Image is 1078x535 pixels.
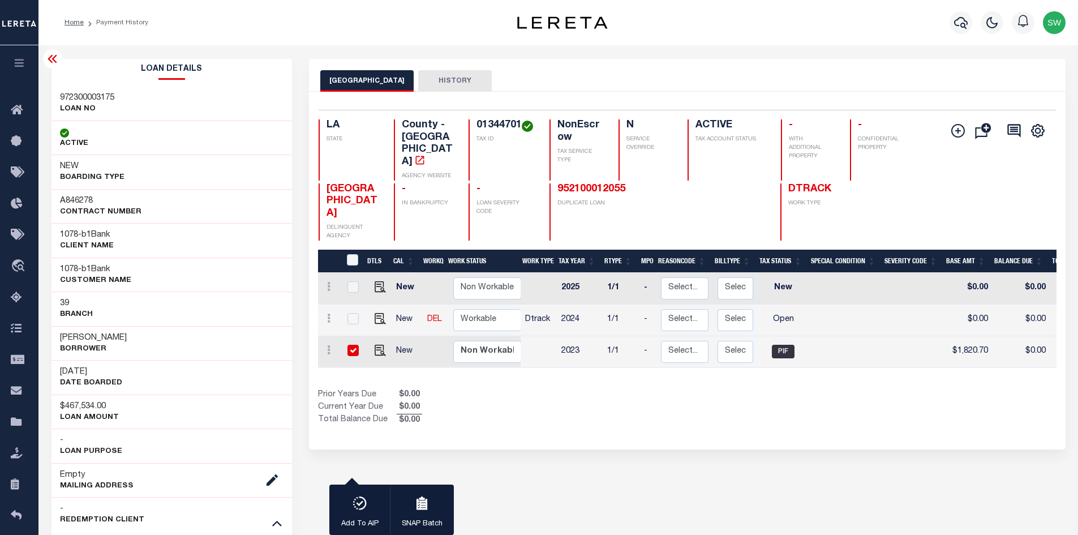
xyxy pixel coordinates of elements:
[397,401,422,414] span: $0.00
[397,414,422,427] span: $0.00
[654,250,710,273] th: ReasonCode: activate to sort column ascending
[340,250,363,273] th: &nbsp;
[389,250,419,273] th: CAL: activate to sort column ascending
[603,305,639,336] td: 1/1
[402,519,443,530] p: SNAP Batch
[60,195,141,207] h3: A846278
[392,336,423,368] td: New
[758,273,809,305] td: New
[639,273,656,305] td: -
[603,273,639,305] td: 1/1
[789,135,836,161] p: WITH ADDITIONAL PROPERTY
[397,389,422,401] span: $0.00
[60,264,131,275] h3: -
[318,389,397,401] td: Prior Years Due
[603,336,639,368] td: 1/1
[320,70,414,92] button: [GEOGRAPHIC_DATA]
[476,184,480,194] span: -
[327,184,377,219] span: [GEOGRAPHIC_DATA]
[60,207,141,218] p: Contract Number
[60,344,127,355] p: Borrower
[557,199,673,208] p: DUPLICATE LOAN
[60,332,127,344] h3: [PERSON_NAME]
[60,161,124,172] h3: NEW
[639,336,656,368] td: -
[557,119,605,144] h4: NonEscrow
[419,250,444,273] th: WorkQ
[557,336,603,368] td: 2023
[858,135,912,152] p: CONFIDENTIAL PROPERTY
[418,70,492,92] button: HISTORY
[60,275,131,286] p: CUSTOMER Name
[993,336,1050,368] td: $0.00
[557,148,605,165] p: TAX SERVICE TYPE
[60,229,114,241] h3: -
[788,199,842,208] p: WORK TYPE
[858,120,862,130] span: -
[11,259,29,274] i: travel_explore
[84,18,148,28] li: Payment History
[327,119,380,132] h4: LA
[789,120,793,130] span: -
[60,435,122,446] h3: -
[318,401,397,414] td: Current Year Due
[944,273,993,305] td: $0.00
[60,378,122,389] p: DATE BOARDED
[60,515,144,526] p: REDEMPTION CLIENT
[60,265,78,273] span: 1078
[65,19,84,26] a: Home
[60,412,119,423] p: LOAN AMOUNT
[444,250,521,273] th: Work Status
[993,305,1050,336] td: $0.00
[600,250,637,273] th: RType: activate to sort column ascending
[402,119,456,168] h4: County - [GEOGRAPHIC_DATA]
[1043,11,1066,34] img: svg+xml;base64,PHN2ZyB4bWxucz0iaHR0cDovL3d3dy53My5vcmcvMjAwMC9zdmciIHBvaW50ZXItZXZlbnRzPSJub25lIi...
[392,273,423,305] td: New
[695,135,767,144] p: TAX ACCOUNT STATUS
[788,184,831,194] span: DTRACK
[402,172,456,181] p: AGENCY WEBSITE
[476,199,536,216] p: LOAN SEVERITY CODE
[60,92,114,104] h3: 972300003175
[60,230,78,239] span: 1078
[81,230,110,239] span: b1Bank
[60,138,88,149] p: ACTIVE
[710,250,755,273] th: BillType: activate to sort column ascending
[60,104,114,115] p: LOAN NO
[402,199,456,208] p: IN BANKRUPTCY
[944,336,993,368] td: $1,820.70
[626,135,674,152] p: SERVICE OVERRIDE
[402,184,406,194] span: -
[880,250,942,273] th: Severity Code: activate to sort column ascending
[60,309,93,320] p: Branch
[993,273,1050,305] td: $0.00
[517,16,608,29] img: logo-dark.svg
[60,298,93,309] h3: 39
[639,305,656,336] td: -
[518,250,554,273] th: Work Type
[554,250,600,273] th: Tax Year: activate to sort column ascending
[521,305,557,336] td: Dtrack
[557,184,625,194] a: 952100012055
[427,315,442,323] a: DEL
[806,250,880,273] th: Special Condition: activate to sort column ascending
[327,224,380,241] p: DELINQUENT AGENCY
[51,59,293,80] h2: Loan Details
[476,135,536,144] p: TAX ID
[60,481,134,492] p: Mailing Address
[392,305,423,336] td: New
[60,366,122,378] h3: [DATE]
[637,250,654,273] th: MPO
[318,250,340,273] th: &nbsp;&nbsp;&nbsp;&nbsp;&nbsp;&nbsp;&nbsp;&nbsp;&nbsp;&nbsp;
[476,119,536,132] h4: 01344701
[758,305,809,336] td: Open
[990,250,1047,273] th: Balance Due: activate to sort column ascending
[60,469,134,481] h3: Empty
[772,345,794,358] span: PIF
[944,305,993,336] td: $0.00
[81,265,110,273] span: b1Bank
[327,135,380,144] p: STATE
[942,250,990,273] th: Base Amt: activate to sort column ascending
[60,446,122,457] p: LOAN PURPOSE
[60,401,119,412] h3: $467,534.00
